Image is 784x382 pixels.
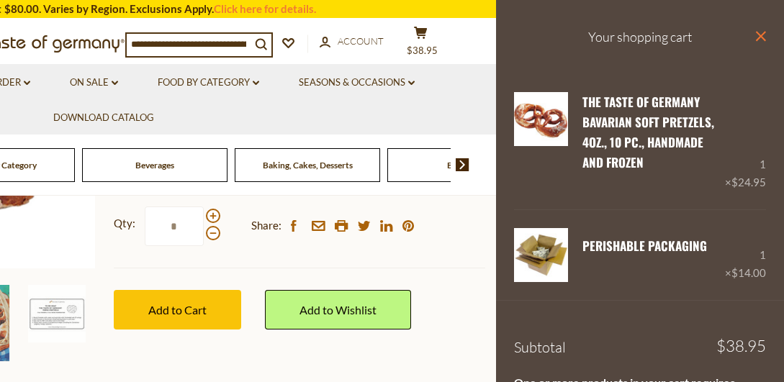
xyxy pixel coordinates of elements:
strong: Qty: [114,214,135,232]
div: 1 × [725,92,766,192]
a: PERISHABLE Packaging [582,237,707,255]
div: 1 × [725,228,766,282]
a: Account [320,34,384,50]
a: Seasons & Occasions [299,75,415,91]
span: Account [338,35,384,47]
span: Share: [251,217,281,235]
span: $38.95 [407,45,438,56]
a: The Taste of Germany Bavarian Soft Pretzels, 4oz., 10 pc., handmade and frozen [514,92,568,192]
img: The Taste of Germany Bavarian Soft Pretzels, 4oz., 10 pc., handmade and frozen [28,285,86,342]
a: Baking, Cakes, Desserts [263,160,353,170]
a: Download Catalog [53,110,154,126]
a: On Sale [70,75,118,91]
span: $24.95 [731,176,766,188]
span: Subtotal [514,338,566,356]
span: $14.00 [731,266,766,279]
img: PERISHABLE Packaging [514,228,568,282]
button: $38.95 [399,26,442,62]
span: Add to Cart [148,303,207,317]
img: The Taste of Germany Bavarian Soft Pretzels, 4oz., 10 pc., handmade and frozen [514,92,568,146]
input: Qty: [145,206,204,246]
a: Add to Wishlist [265,290,411,329]
button: Add to Cart [114,290,241,329]
a: Food By Category [158,75,259,91]
span: $38.95 [716,338,766,354]
a: Beverages [135,160,174,170]
img: next arrow [456,158,469,171]
a: The Taste of Germany Bavarian Soft Pretzels, 4oz., 10 pc., handmade and frozen [582,93,714,172]
a: Click here for details. [214,2,316,15]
